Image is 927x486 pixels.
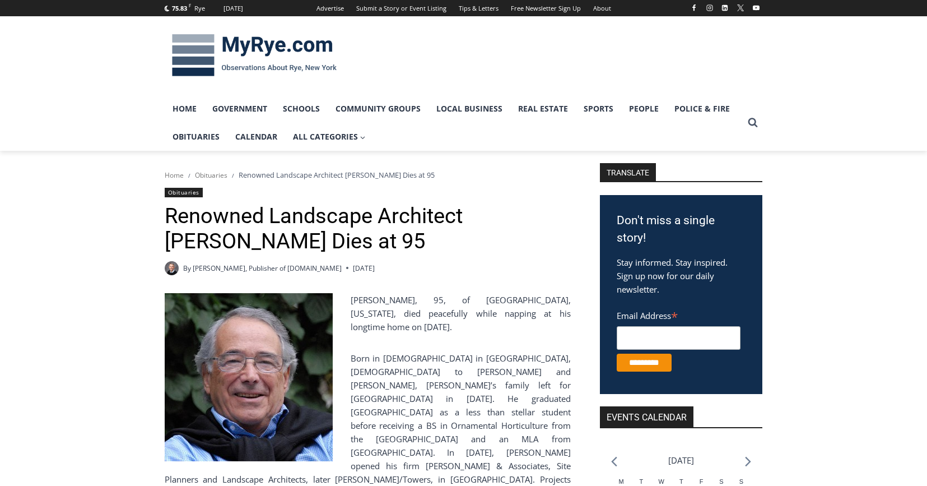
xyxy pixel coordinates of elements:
[165,95,204,123] a: Home
[189,2,191,8] span: F
[172,4,187,12] span: 75.83
[223,3,243,13] div: [DATE]
[165,95,743,151] nav: Primary Navigation
[165,261,179,275] a: Author image
[718,1,732,15] a: Linkedin
[285,123,374,151] a: All Categories
[576,95,621,123] a: Sports
[165,203,571,254] h1: Renowned Landscape Architect [PERSON_NAME] Dies at 95
[703,1,716,15] a: Instagram
[165,293,571,334] p: [PERSON_NAME], 95, of [GEOGRAPHIC_DATA], [US_STATE], died peacefully while napping at his longtim...
[193,263,342,273] a: [PERSON_NAME], Publisher of [DOMAIN_NAME]
[188,172,190,179] span: /
[700,478,704,485] span: F
[165,123,227,151] a: Obituaries
[239,170,435,180] span: Renowned Landscape Architect [PERSON_NAME] Dies at 95
[667,95,738,123] a: Police & Fire
[617,256,746,296] p: Stay informed. Stay inspired. Sign up now for our daily newsletter.
[719,478,723,485] span: S
[658,478,664,485] span: W
[165,169,571,180] nav: Breadcrumbs
[679,478,683,485] span: T
[353,263,375,274] time: [DATE]
[600,163,656,181] strong: TRANSLATE
[293,131,366,143] span: All Categories
[734,1,747,15] a: X
[194,3,205,13] div: Rye
[183,263,191,274] span: By
[232,172,234,179] span: /
[165,26,344,85] img: MyRye.com
[195,170,227,180] a: Obituaries
[745,456,751,467] a: Next month
[621,95,667,123] a: People
[428,95,510,123] a: Local Business
[743,113,763,133] button: View Search Form
[619,478,624,485] span: M
[328,95,428,123] a: Community Groups
[165,293,333,461] img: Obituary - Peter George Rolland
[165,188,203,197] a: Obituaries
[165,170,184,180] a: Home
[227,123,285,151] a: Calendar
[687,1,701,15] a: Facebook
[204,95,275,123] a: Government
[749,1,763,15] a: YouTube
[617,304,740,325] label: Email Address
[510,95,576,123] a: Real Estate
[275,95,328,123] a: Schools
[617,212,746,247] h3: Don't miss a single story!
[739,478,743,485] span: S
[640,478,644,485] span: T
[611,456,617,467] a: Previous month
[668,453,694,468] li: [DATE]
[600,406,693,427] h2: Events Calendar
